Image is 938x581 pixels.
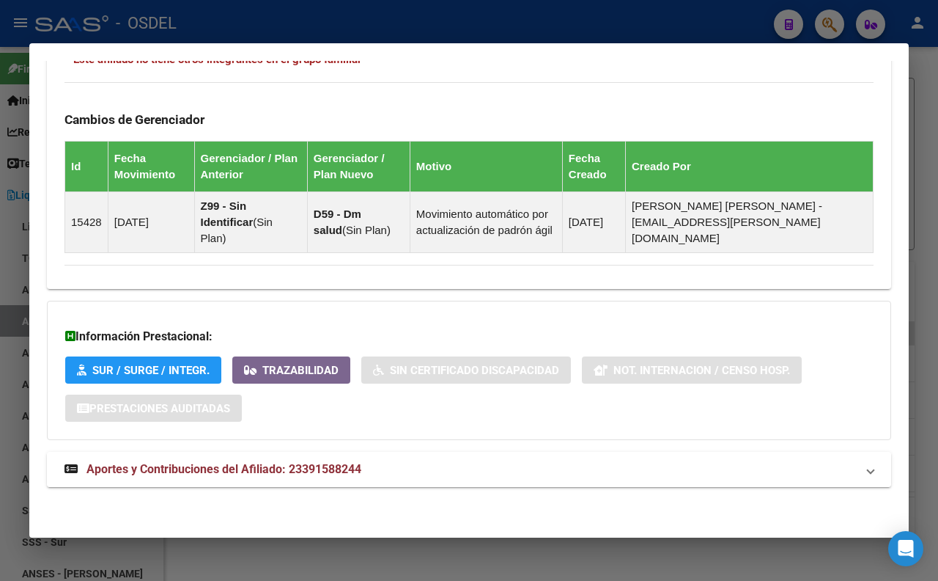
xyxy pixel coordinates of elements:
[562,191,625,252] td: [DATE]
[232,357,350,384] button: Trazabilidad
[92,364,210,377] span: SUR / SURGE / INTEGR.
[410,191,562,252] td: Movimiento automático por actualización de padrón ágil
[390,364,559,377] span: Sin Certificado Discapacidad
[888,531,923,566] div: Open Intercom Messenger
[65,357,221,384] button: SUR / SURGE / INTEGR.
[194,191,307,252] td: ( )
[65,141,108,191] th: Id
[626,191,874,252] td: [PERSON_NAME] [PERSON_NAME] - [EMAIL_ADDRESS][PERSON_NAME][DOMAIN_NAME]
[64,112,874,128] h3: Cambios de Gerenciador
[346,224,387,236] span: Sin Plan
[108,191,194,252] td: [DATE]
[361,357,571,384] button: Sin Certificado Discapacidad
[47,452,891,487] mat-expansion-panel-header: Aportes y Contribuciones del Afiliado: 23391588244
[201,200,254,228] strong: Z99 - Sin Identificar
[86,462,361,476] span: Aportes y Contribuciones del Afiliado: 23391588244
[314,208,361,236] strong: D59 - Dm salud
[89,402,230,415] span: Prestaciones Auditadas
[562,141,625,191] th: Fecha Creado
[65,328,873,346] h3: Información Prestacional:
[194,141,307,191] th: Gerenciador / Plan Anterior
[201,216,273,244] span: Sin Plan
[65,191,108,252] td: 15428
[307,141,410,191] th: Gerenciador / Plan Nuevo
[65,395,242,422] button: Prestaciones Auditadas
[307,191,410,252] td: ( )
[626,141,874,191] th: Creado Por
[613,364,790,377] span: Not. Internacion / Censo Hosp.
[262,364,339,377] span: Trazabilidad
[410,141,562,191] th: Motivo
[108,141,194,191] th: Fecha Movimiento
[582,357,802,384] button: Not. Internacion / Censo Hosp.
